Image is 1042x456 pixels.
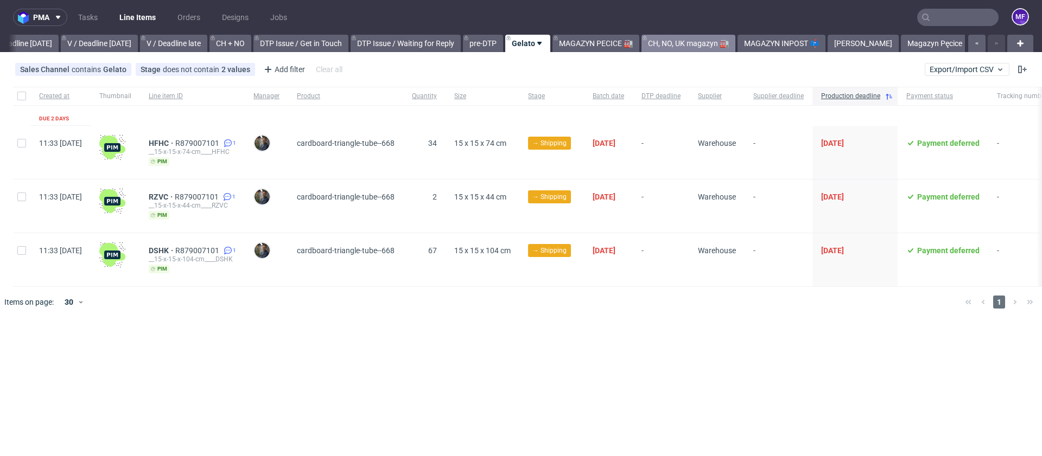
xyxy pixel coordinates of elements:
[149,211,169,220] span: pim
[141,65,163,74] span: Stage
[753,192,804,220] span: -
[821,192,844,201] span: [DATE]
[39,114,69,123] div: Due 2 days
[463,35,503,52] a: pre-DTP
[255,189,270,204] img: Maciej Sobola
[175,246,221,255] span: R879007101
[103,65,126,74] div: Gelato
[18,11,33,24] img: logo
[738,35,825,52] a: MAGAZYN INPOST 📫
[209,35,251,52] a: CH + NO
[221,246,236,255] a: 1
[641,192,681,220] span: -
[993,296,1005,309] span: 1
[221,139,236,147] a: 1
[753,139,804,166] span: -
[39,246,82,255] span: 11:33 [DATE]
[901,35,969,52] a: Magazyn Pęcice
[72,9,104,26] a: Tasks
[4,297,54,307] span: Items on page:
[821,92,880,101] span: Production deadline
[297,139,395,147] span: cardboard-triangle-tube--668
[149,147,236,156] div: __15-x-15-x-74-cm____HFHC
[175,139,221,147] a: R879007101
[821,139,844,147] span: [DATE]
[532,246,567,255] span: → Shipping
[149,157,169,166] span: pim
[593,92,624,101] span: Batch date
[641,139,681,166] span: -
[58,294,78,310] div: 30
[641,246,681,273] span: -
[454,192,506,201] span: 15 x 15 x 44 cm
[253,35,348,52] a: DTP Issue / Get in Touch
[297,192,395,201] span: cardboard-triangle-tube--668
[351,35,461,52] a: DTP Issue / Waiting for Reply
[163,65,221,74] span: does not contain
[532,192,567,202] span: → Shipping
[175,192,221,201] a: R879007101
[428,139,437,147] span: 34
[552,35,639,52] a: MAGAZYN PECICE 🏭
[149,201,236,210] div: __15-x-15-x-44-cm____RZVC
[698,139,736,147] span: Warehouse
[33,14,49,21] span: pma
[233,246,236,255] span: 1
[698,192,736,201] span: Warehouse
[221,192,236,201] a: 1
[13,9,67,26] button: pma
[215,9,255,26] a: Designs
[149,246,175,255] a: DSHK
[253,92,279,101] span: Manager
[264,9,294,26] a: Jobs
[221,65,250,74] div: 2 values
[255,243,270,258] img: Maciej Sobola
[99,242,125,268] img: wHgJFi1I6lmhQAAAABJRU5ErkJggg==
[917,192,980,201] span: Payment deferred
[593,192,615,201] span: [DATE]
[99,92,131,101] span: Thumbnail
[428,246,437,255] span: 67
[412,92,437,101] span: Quantity
[39,192,82,201] span: 11:33 [DATE]
[753,92,804,101] span: Supplier deadline
[39,139,82,147] span: 11:33 [DATE]
[930,65,1005,74] span: Export/Import CSV
[140,35,207,52] a: V / Deadline late
[917,246,980,255] span: Payment deferred
[906,92,980,101] span: Payment status
[20,65,72,74] span: Sales Channel
[528,92,575,101] span: Stage
[149,192,175,201] a: RZVC
[149,92,236,101] span: Line item ID
[454,92,511,101] span: Size
[532,138,567,148] span: → Shipping
[99,134,125,160] img: wHgJFi1I6lmhQAAAABJRU5ErkJggg==
[917,139,980,147] span: Payment deferred
[593,139,615,147] span: [DATE]
[149,139,175,147] a: HFHC
[505,35,550,52] a: Gelato
[753,246,804,273] span: -
[232,192,236,201] span: 1
[433,192,437,201] span: 2
[99,188,125,214] img: wHgJFi1I6lmhQAAAABJRU5ErkJggg==
[149,265,169,273] span: pim
[171,9,207,26] a: Orders
[641,35,735,52] a: CH, NO, UK magazyn 🏭
[1013,9,1028,24] figcaption: MF
[314,62,345,77] div: Clear all
[149,255,236,264] div: __15-x-15-x-104-cm____DSHK
[233,139,236,147] span: 1
[593,246,615,255] span: [DATE]
[454,139,506,147] span: 15 x 15 x 74 cm
[297,246,395,255] span: cardboard-triangle-tube--668
[259,61,307,78] div: Add filter
[297,92,395,101] span: Product
[72,65,103,74] span: contains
